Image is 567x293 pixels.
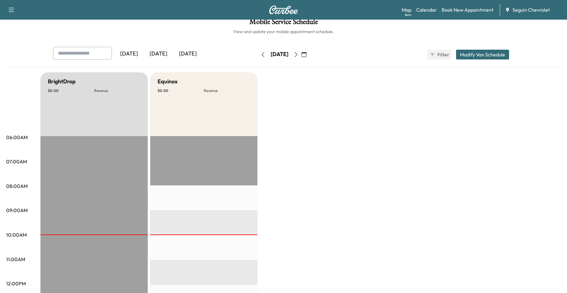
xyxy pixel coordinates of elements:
p: 07:00AM [6,158,27,165]
h1: Mobile Service Schedule [6,18,561,29]
h6: View and update your mobile appointment schedule. [6,29,561,35]
a: Book New Appointment [442,6,493,13]
div: [DATE] [271,51,288,58]
p: 12:00PM [6,280,26,287]
p: 11:00AM [6,256,25,263]
p: 08:00AM [6,182,28,190]
p: Revenue [204,88,250,93]
button: Filter [427,50,451,59]
h5: Equinox [158,77,177,86]
span: Filter [437,51,448,58]
span: Seguin Chevrolet [512,6,550,13]
p: 06:00AM [6,134,28,141]
div: [DATE] [144,47,173,61]
p: $ 0.00 [48,88,94,93]
p: 10:00AM [6,231,27,238]
h5: BrightDrop [48,77,76,86]
p: Revenue [94,88,140,93]
p: 09:00AM [6,207,28,214]
a: MapBeta [402,6,411,13]
div: [DATE] [173,47,203,61]
img: Curbee Logo [269,6,298,14]
div: Beta [405,13,411,17]
a: Calendar [416,6,437,13]
p: $ 0.00 [158,88,204,93]
button: Modify Van Schedule [456,50,509,59]
div: [DATE] [114,47,144,61]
